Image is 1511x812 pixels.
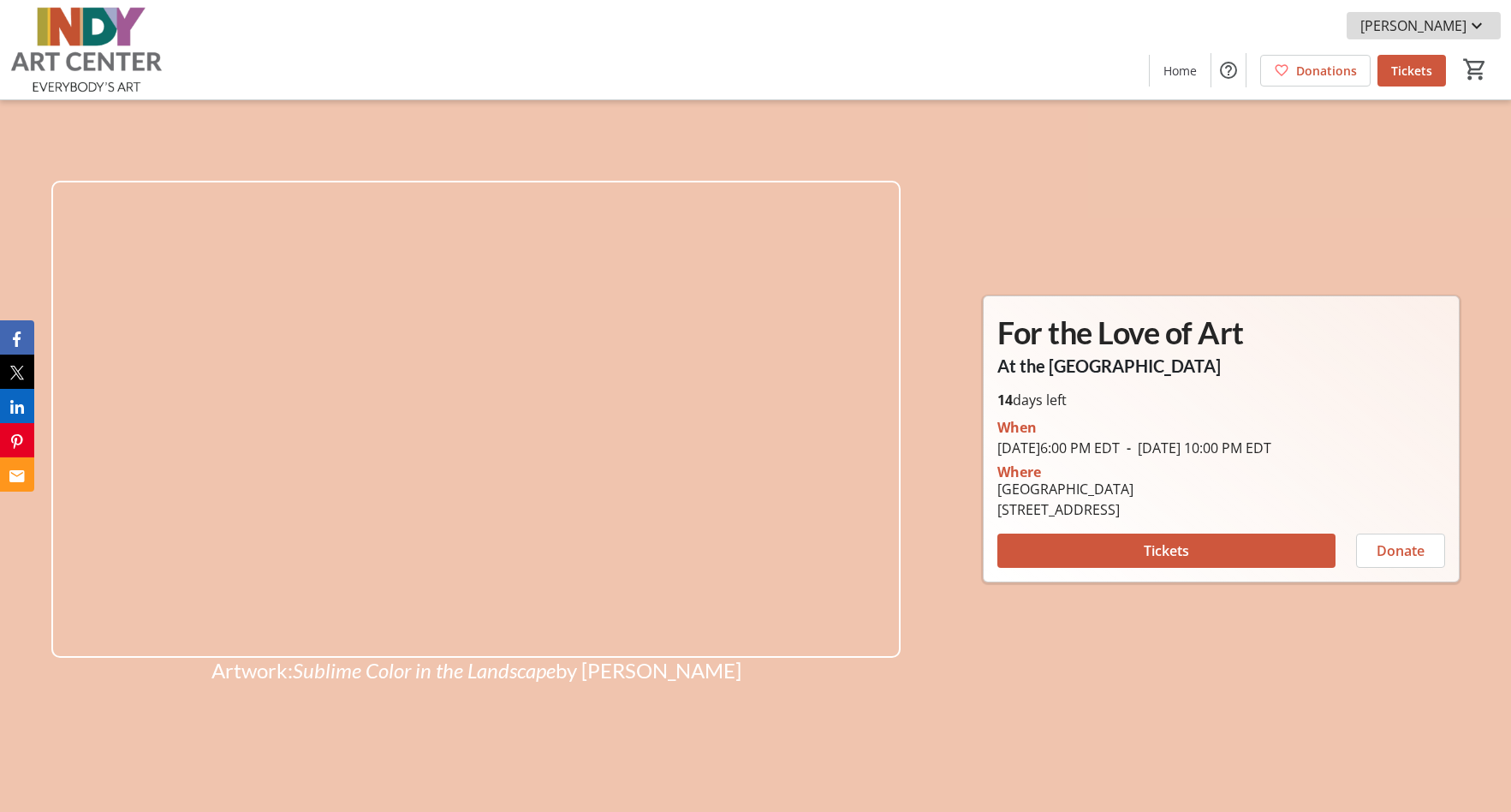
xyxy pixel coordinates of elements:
img: Indy Art Center's Logo [10,7,163,93]
em: Sublime Color in the Landscape [293,658,556,683]
div: [STREET_ADDRESS] [997,499,1133,520]
span: Home [1163,62,1197,80]
button: [PERSON_NAME] [1347,12,1501,39]
span: At the [GEOGRAPHIC_DATA] [997,355,1221,376]
span: Tickets [1391,62,1432,80]
span: Donations [1296,62,1357,80]
a: Donations [1260,55,1371,87]
span: [DATE] 10:00 PM EDT [1120,439,1271,457]
div: [GEOGRAPHIC_DATA] [997,479,1133,499]
a: Home [1150,55,1211,87]
span: [PERSON_NAME] [1360,15,1466,36]
button: Tickets [997,534,1335,568]
span: For the Love of Art [997,313,1244,351]
div: Where [997,465,1041,479]
span: 14 [997,391,1013,409]
img: Campaign CTA Media Photo [51,181,901,659]
span: [DATE] 6:00 PM EDT [997,439,1120,457]
span: by [PERSON_NAME] [556,658,741,683]
span: Donate [1377,540,1425,561]
span: Artwork: [211,658,293,683]
a: Tickets [1377,55,1446,87]
button: Donate [1356,534,1445,568]
p: days left [997,390,1444,410]
button: Cart [1460,54,1490,85]
button: Help [1211,53,1246,87]
div: When [997,417,1037,438]
span: - [1120,439,1138,457]
span: Tickets [1144,540,1189,561]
